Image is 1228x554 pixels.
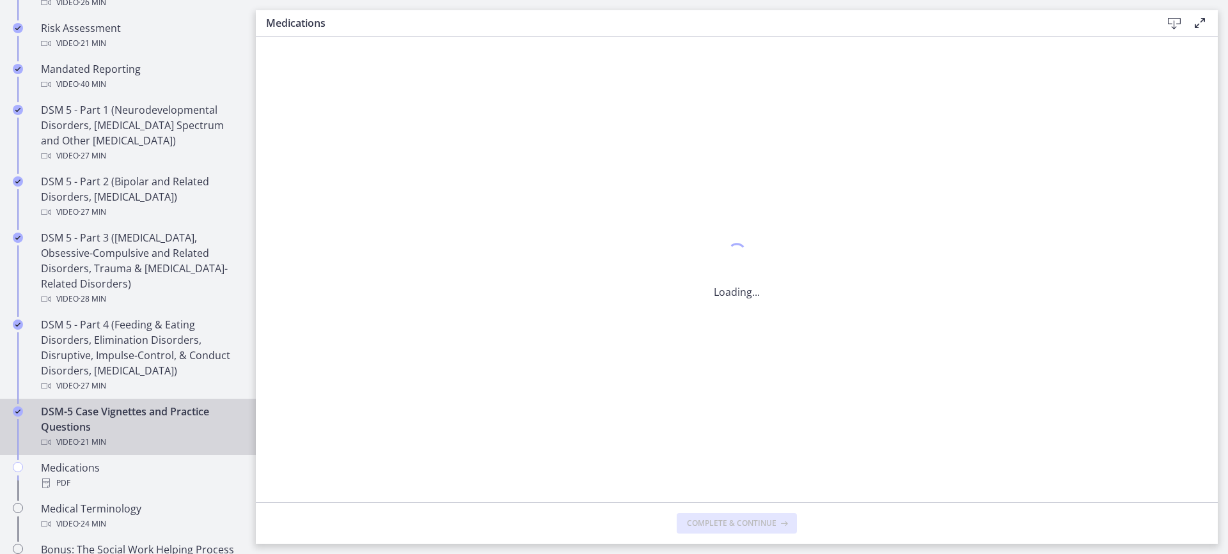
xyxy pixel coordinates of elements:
div: Video [41,378,240,394]
i: Completed [13,105,23,115]
div: Medical Terminology [41,501,240,532]
div: Risk Assessment [41,20,240,51]
div: DSM 5 - Part 1 (Neurodevelopmental Disorders, [MEDICAL_DATA] Spectrum and Other [MEDICAL_DATA]) [41,102,240,164]
i: Completed [13,233,23,243]
h3: Medications [266,15,1141,31]
div: 1 [714,240,760,269]
div: DSM 5 - Part 3 ([MEDICAL_DATA], Obsessive-Compulsive and Related Disorders, Trauma & [MEDICAL_DAT... [41,230,240,307]
span: · 24 min [79,516,106,532]
div: Medications [41,460,240,491]
div: Video [41,204,240,220]
div: Video [41,291,240,307]
i: Completed [13,64,23,74]
span: · 40 min [79,77,106,92]
div: PDF [41,475,240,491]
span: Complete & continue [687,518,776,528]
div: Video [41,36,240,51]
i: Completed [13,319,23,330]
button: Complete & continue [677,513,797,534]
span: · 21 min [79,36,106,51]
div: DSM-5 Case Vignettes and Practice Questions [41,404,240,450]
div: DSM 5 - Part 2 (Bipolar and Related Disorders, [MEDICAL_DATA]) [41,174,240,220]
span: · 27 min [79,378,106,394]
div: DSM 5 - Part 4 (Feeding & Eating Disorders, Elimination Disorders, Disruptive, Impulse-Control, &... [41,317,240,394]
span: · 21 min [79,435,106,450]
span: · 27 min [79,148,106,164]
i: Completed [13,23,23,33]
p: Loading... [714,284,760,300]
span: · 27 min [79,204,106,220]
div: Video [41,516,240,532]
div: Mandated Reporting [41,61,240,92]
i: Completed [13,406,23,417]
div: Video [41,435,240,450]
span: · 28 min [79,291,106,307]
i: Completed [13,176,23,187]
div: Video [41,148,240,164]
div: Video [41,77,240,92]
